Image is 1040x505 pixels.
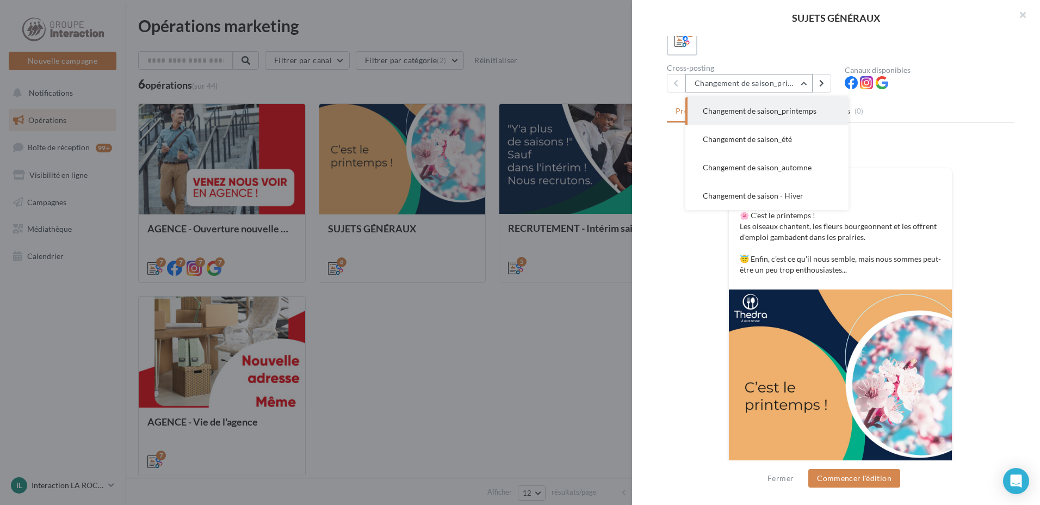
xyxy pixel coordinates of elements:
span: Changement de saison_automne [703,163,812,172]
button: Changement de saison - Hiver [685,182,849,210]
div: SUJETS GÉNÉRAUX [649,13,1023,23]
span: (0) [855,107,864,115]
button: Fermer [763,472,798,485]
p: 🌸 C'est le printemps ! Les oiseaux chantent, les fleurs bourgeonnent et les offrent d'emploi gamb... [740,210,941,275]
button: Changement de saison_printemps [685,74,813,93]
span: Changement de saison_printemps [703,106,816,115]
button: Changement de saison_été [685,125,849,153]
span: Changement de saison - Hiver [703,191,803,200]
div: Cross-posting [667,64,836,72]
div: Canaux disponibles [845,66,1014,74]
button: Changement de saison_automne [685,153,849,182]
span: Changement de saison_été [703,134,792,144]
div: Open Intercom Messenger [1003,468,1029,494]
button: Changement de saison_printemps [685,97,849,125]
button: Commencer l'édition [808,469,900,488]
